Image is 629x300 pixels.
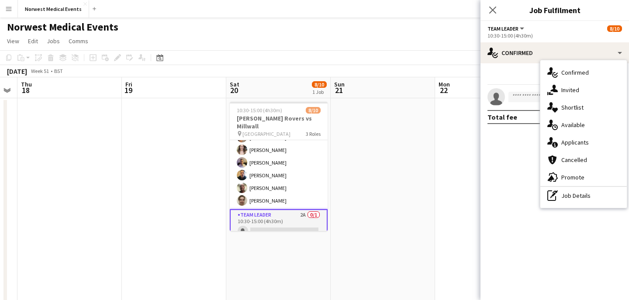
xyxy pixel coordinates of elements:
button: Team Leader [487,25,525,32]
app-card-role: Team Leader2A0/110:30-15:00 (4h30m) [230,209,328,241]
span: Promote [561,173,584,181]
span: Cancelled [561,156,587,164]
span: Sun [334,80,345,88]
span: Comms [69,37,88,45]
span: 18 [20,85,32,95]
span: Applicants [561,138,589,146]
span: Confirmed [561,69,589,76]
span: 8/10 [306,107,321,114]
span: 19 [124,85,132,95]
span: Edit [28,37,38,45]
span: 10:30-15:00 (4h30m) [237,107,282,114]
span: Jobs [47,37,60,45]
span: Invited [561,86,579,94]
app-card-role: 10:30-15:00 (4h30m)[PERSON_NAME][PERSON_NAME][PERSON_NAME][PERSON_NAME][PERSON_NAME][PERSON_NAME]... [230,91,328,209]
span: Fri [125,80,132,88]
div: 10:30-15:00 (4h30m) [487,32,622,39]
a: Comms [65,35,92,47]
app-job-card: 10:30-15:00 (4h30m)8/10[PERSON_NAME] Rovers vs Millwall [GEOGRAPHIC_DATA]3 Roles10:30-15:00 (4h30... [230,102,328,231]
span: 3 Roles [306,131,321,137]
button: Norwest Medical Events [18,0,89,17]
span: Available [561,121,585,129]
span: 20 [228,85,239,95]
span: View [7,37,19,45]
div: Job Details [540,187,627,204]
div: [DATE] [7,67,27,76]
span: Shortlist [561,103,584,111]
span: 8/10 [607,25,622,32]
span: Mon [439,80,450,88]
span: Sat [230,80,239,88]
div: 1 Job [312,89,326,95]
span: 8/10 [312,81,327,88]
a: Edit [24,35,41,47]
span: Thu [21,80,32,88]
span: Team Leader [487,25,518,32]
a: Jobs [43,35,63,47]
div: BST [54,68,63,74]
span: Week 51 [29,68,51,74]
span: 22 [437,85,450,95]
div: Total fee [487,113,517,121]
a: View [3,35,23,47]
div: Confirmed [480,42,629,63]
h3: [PERSON_NAME] Rovers vs Millwall [230,114,328,130]
span: [GEOGRAPHIC_DATA] [242,131,290,137]
h1: Norwest Medical Events [7,21,118,34]
h3: Job Fulfilment [480,4,629,16]
span: 21 [333,85,345,95]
